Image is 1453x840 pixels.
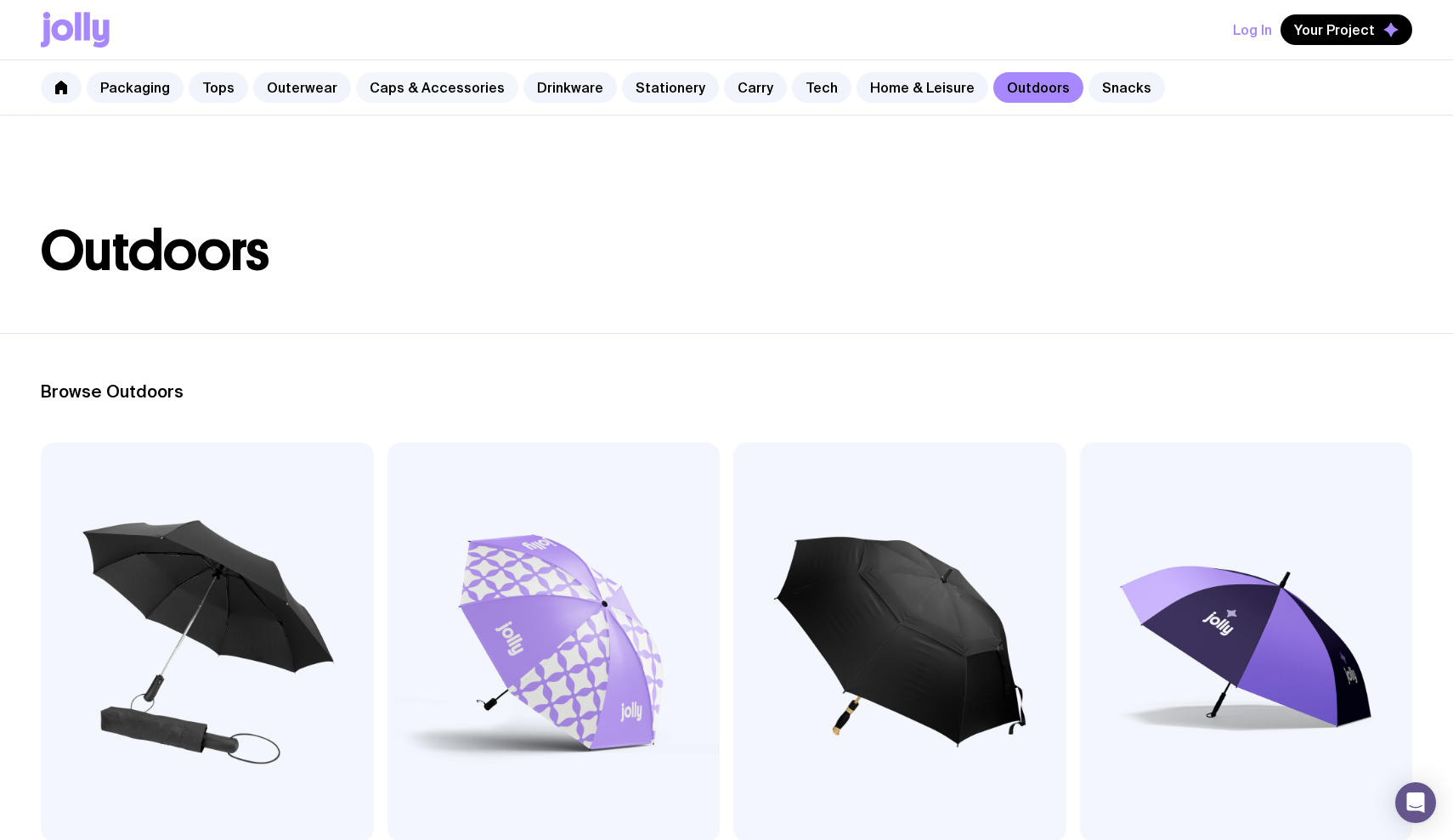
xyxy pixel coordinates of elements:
[356,72,518,103] a: Caps & Accessories
[1233,14,1272,45] button: Log In
[1281,14,1412,45] button: Your Project
[792,72,851,103] a: Tech
[523,72,617,103] a: Drinkware
[1088,72,1165,103] a: Snacks
[622,72,719,103] a: Stationery
[253,72,351,103] a: Outerwear
[993,72,1083,103] a: Outdoors
[41,224,1412,279] h1: Outdoors
[87,72,184,103] a: Packaging
[1294,21,1375,38] span: Your Project
[189,72,248,103] a: Tops
[41,381,1412,402] h2: Browse Outdoors
[1395,782,1436,823] div: Open Intercom Messenger
[857,72,988,103] a: Home & Leisure
[724,72,787,103] a: Carry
